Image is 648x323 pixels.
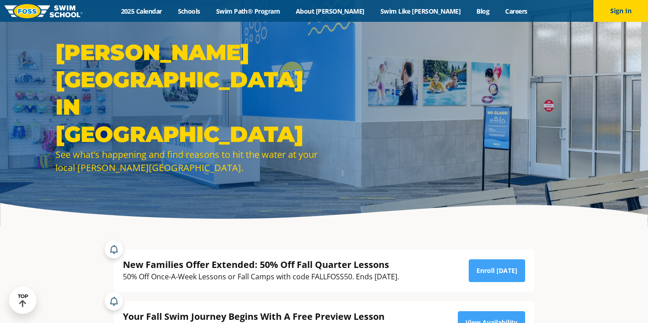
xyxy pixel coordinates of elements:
[170,7,208,15] a: Schools
[469,259,525,282] a: Enroll [DATE]
[123,271,399,283] div: 50% Off Once-A-Week Lessons or Fall Camps with code FALLFOSS50. Ends [DATE].
[372,7,469,15] a: Swim Like [PERSON_NAME]
[113,7,170,15] a: 2025 Calendar
[208,7,288,15] a: Swim Path® Program
[288,7,373,15] a: About [PERSON_NAME]
[56,148,319,174] div: See what’s happening and find reasons to hit the water at your local [PERSON_NAME][GEOGRAPHIC_DATA].
[497,7,535,15] a: Careers
[18,293,28,308] div: TOP
[469,7,497,15] a: Blog
[56,39,319,148] h1: [PERSON_NAME][GEOGRAPHIC_DATA] in [GEOGRAPHIC_DATA]
[5,4,82,18] img: FOSS Swim School Logo
[123,258,399,271] div: New Families Offer Extended: 50% Off Fall Quarter Lessons
[123,310,428,323] div: Your Fall Swim Journey Begins With A Free Preview Lesson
